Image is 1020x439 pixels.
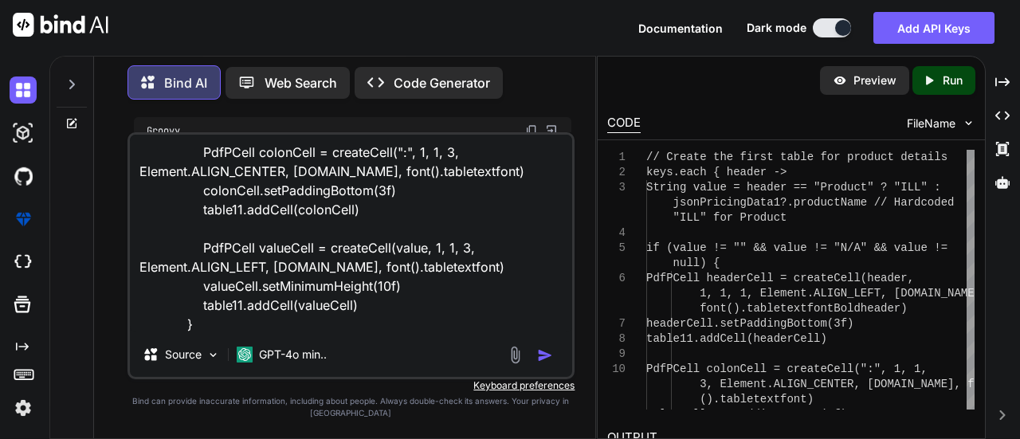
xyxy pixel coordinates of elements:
[607,331,626,347] div: 8
[700,378,995,390] span: 3, Element.ALIGN_CENTER, [DOMAIN_NAME], font
[607,180,626,195] div: 3
[943,73,963,88] p: Run
[127,379,575,392] p: Keyboard preferences
[646,408,847,421] span: colonCell.setPaddingBottom(3f)
[607,347,626,362] div: 9
[638,20,723,37] button: Documentation
[646,241,947,254] span: if (value != "" && value != "N/A" && value !=
[10,120,37,147] img: darkAi-studio
[853,73,896,88] p: Preview
[646,166,787,178] span: keys.each { header ->
[700,287,988,300] span: 1, 1, 1, Element.ALIGN_LEFT, [DOMAIN_NAME],
[265,73,337,92] p: Web Search
[10,206,37,233] img: premium
[833,73,847,88] img: preview
[607,316,626,331] div: 7
[506,346,524,364] img: attachment
[673,196,955,209] span: jsonPricingData1?.productName // Hardcoded
[607,362,626,377] div: 10
[700,302,908,315] span: font().tabletextfontBoldheader)
[607,114,641,133] div: CODE
[673,211,787,224] span: "ILL" for Product
[130,135,573,332] textarea: keys.each { header -> String value = header == "Product" ? "ILL" : jsonPricingData1?.productName ...
[206,348,220,362] img: Pick Models
[673,257,720,269] span: null) {
[607,165,626,180] div: 2
[646,272,914,284] span: PdfPCell headerCell = createCell(header,
[646,332,827,345] span: table11.addCell(headerCell)
[607,150,626,165] div: 1
[147,124,180,137] span: Groovy
[259,347,327,363] p: GPT-4o min..
[607,225,626,241] div: 4
[165,347,202,363] p: Source
[607,271,626,286] div: 6
[907,116,955,131] span: FileName
[607,407,626,422] div: 11
[646,317,853,330] span: headerCell.setPaddingBottom(3f)
[962,116,975,130] img: chevron down
[10,163,37,190] img: githubDark
[700,393,814,406] span: ().tabletextfont)
[646,151,947,163] span: // Create the first table for product details
[638,22,723,35] span: Documentation
[537,347,553,363] img: icon
[607,241,626,256] div: 5
[237,347,253,363] img: GPT-4o mini
[544,123,559,138] img: Open in Browser
[10,76,37,104] img: darkChat
[394,73,490,92] p: Code Generator
[127,395,575,419] p: Bind can provide inaccurate information, including about people. Always double-check its answers....
[873,12,994,44] button: Add API Keys
[10,249,37,276] img: cloudideIcon
[747,20,806,36] span: Dark mode
[525,124,538,137] img: copy
[646,363,928,375] span: PdfPCell colonCell = createCell(":", 1, 1,
[10,394,37,421] img: settings
[646,181,941,194] span: String value = header == "Product" ? "ILL" :
[13,13,108,37] img: Bind AI
[164,73,207,92] p: Bind AI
